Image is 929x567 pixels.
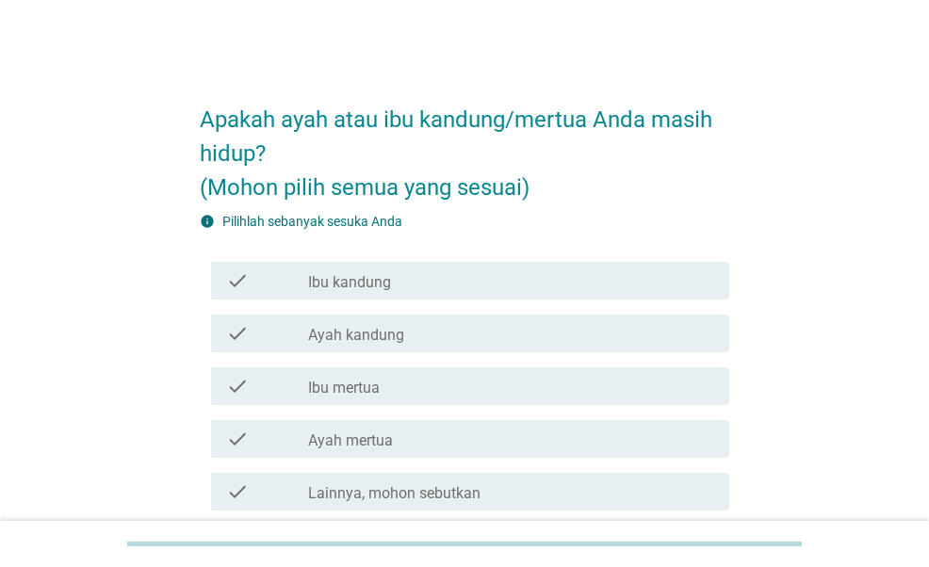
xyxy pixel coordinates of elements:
label: Ibu kandung [308,273,391,292]
i: check [226,322,249,345]
label: Ibu mertua [308,379,380,397]
i: check [226,480,249,503]
label: Ayah kandung [308,326,404,345]
label: Lainnya, mohon sebutkan [308,484,481,503]
i: check [226,428,249,450]
h2: Apakah ayah atau ibu kandung/mertua Anda masih hidup? (Mohon pilih semua yang sesuai) [200,84,728,204]
i: check [226,269,249,292]
label: Ayah mertua [308,431,393,450]
label: Pilihlah sebanyak sesuka Anda [222,214,402,229]
i: info [200,214,215,229]
i: check [226,375,249,397]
